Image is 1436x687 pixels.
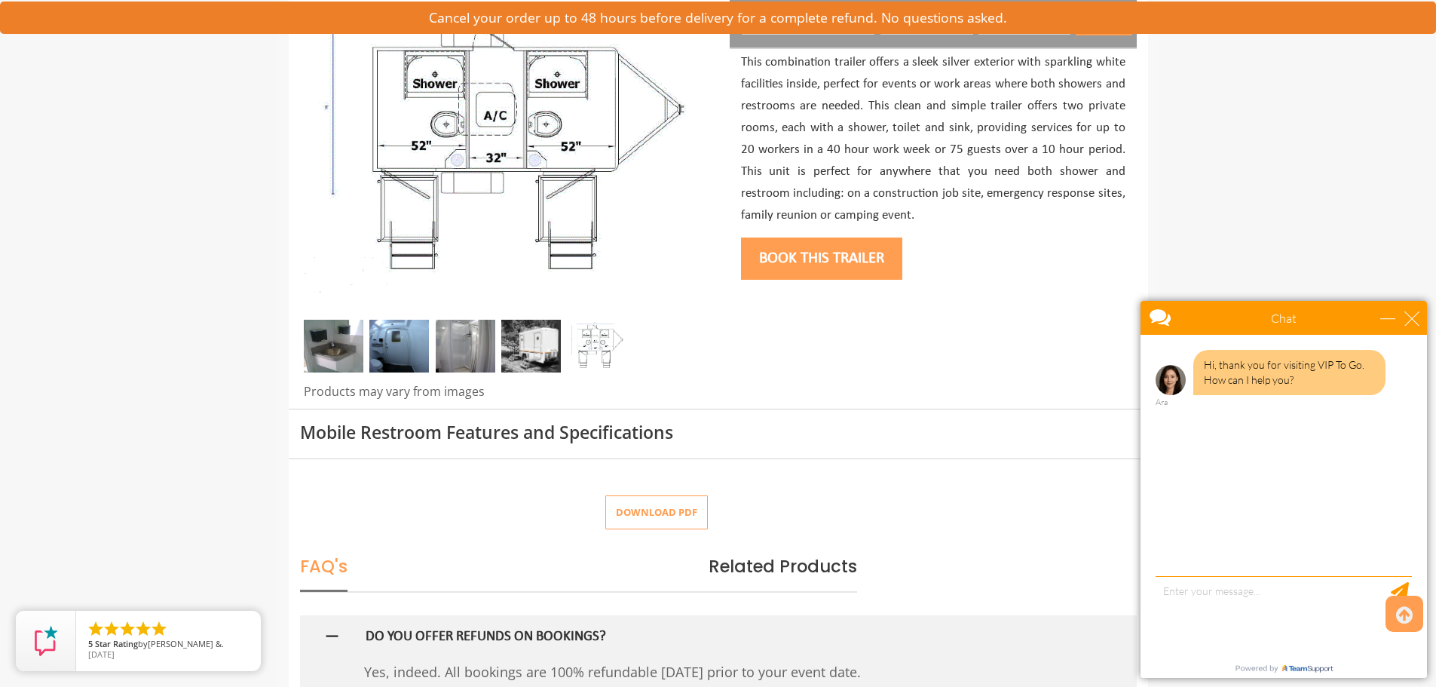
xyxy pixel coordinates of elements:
img: Private shower area is sparkling clean, private and comfortable [436,320,495,373]
li:  [118,620,136,638]
h3: Mobile Restroom Features and Specifications [300,423,1137,442]
span: [PERSON_NAME] &. [148,638,224,649]
li:  [134,620,152,638]
p: Yes, indeed. All bookings are 100% refundable [DATE] prior to your event date. [364,658,1046,685]
button: Download pdf [605,495,708,529]
span: 5 [88,638,93,649]
img: 2 unit shower/restroom combo [567,320,626,373]
a: Download pdf [593,505,708,519]
div: Products may vary from images [300,383,707,409]
button: Book this trailer [741,238,902,280]
p: This combination trailer offers a sleek silver exterior with sparkling white facilities inside, p... [741,52,1125,226]
img: private sink [304,320,363,373]
img: minus icon sign [323,627,341,646]
img: private toilet area with flushing toilet and sanitized sink. [369,320,429,373]
iframe: Live Chat Box [1131,292,1436,687]
li:  [103,620,121,638]
span: Related Products [709,554,857,578]
span: Star Rating [95,638,138,649]
span: [DATE] [88,649,115,660]
h5: DO YOU OFFER REFUNDS ON BOOKINGS? [366,630,1021,646]
img: outside photo of 2 stations shower combo trailer [501,320,561,373]
span: FAQ's [300,554,348,592]
li:  [87,620,105,638]
span: by [88,639,249,650]
li:  [150,620,168,638]
img: Review Rating [31,626,61,656]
